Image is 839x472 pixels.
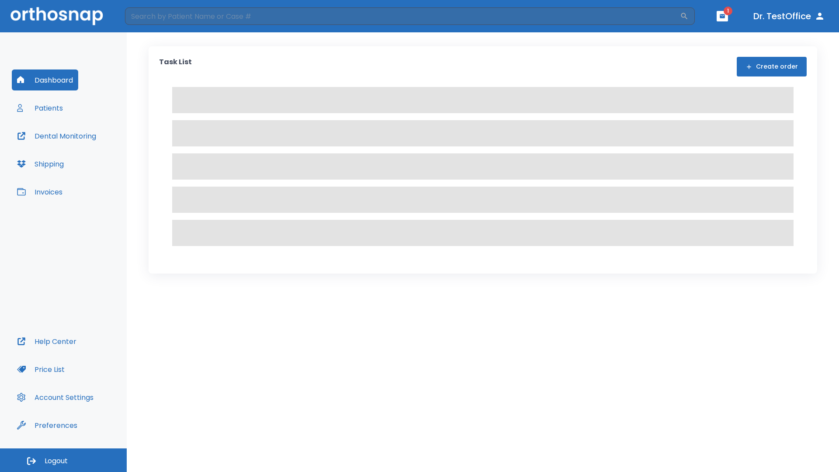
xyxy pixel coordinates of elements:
input: Search by Patient Name or Case # [125,7,680,25]
button: Shipping [12,153,69,174]
span: Logout [45,456,68,466]
button: Preferences [12,415,83,436]
button: Help Center [12,331,82,352]
button: Account Settings [12,387,99,408]
p: Task List [159,57,192,76]
button: Price List [12,359,70,380]
button: Create order [737,57,807,76]
img: Orthosnap [10,7,103,25]
button: Dr. TestOffice [750,8,829,24]
button: Invoices [12,181,68,202]
span: 1 [724,7,732,15]
button: Patients [12,97,68,118]
button: Dashboard [12,69,78,90]
button: Dental Monitoring [12,125,101,146]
